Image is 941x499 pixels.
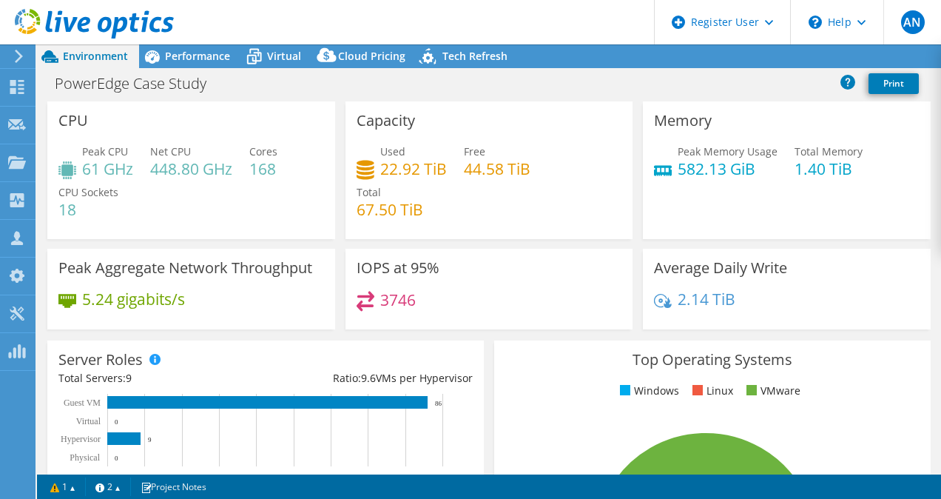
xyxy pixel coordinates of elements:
h4: 2.14 TiB [678,291,735,307]
span: 9.6 [361,371,376,385]
span: Tech Refresh [442,49,507,63]
text: Hypervisor [61,434,101,444]
h3: CPU [58,113,88,129]
a: Print [869,73,919,94]
h4: 44.58 TiB [464,161,530,177]
h4: 1.40 TiB [795,161,863,177]
span: Peak CPU [82,144,128,158]
div: Ratio: VMs per Hypervisor [266,370,473,386]
h3: Top Operating Systems [505,352,920,368]
h3: Server Roles [58,352,143,368]
h4: 61 GHz [82,161,133,177]
a: 2 [85,478,131,496]
h4: 5.24 gigabits/s [82,291,185,307]
h3: IOPS at 95% [357,260,439,276]
span: Cloud Pricing [338,49,405,63]
h4: 582.13 GiB [678,161,778,177]
svg: \n [809,16,822,29]
span: Net CPU [150,144,191,158]
h4: 3746 [380,292,416,308]
text: 86 [435,400,442,407]
span: Virtual [267,49,301,63]
h4: 67.50 TiB [357,201,423,218]
span: Used [380,144,405,158]
h4: 22.92 TiB [380,161,447,177]
h4: 168 [249,161,277,177]
h3: Average Daily Write [654,260,787,276]
text: 0 [115,455,118,462]
span: Environment [63,49,128,63]
span: AN [901,10,925,34]
text: Physical [70,452,100,463]
div: Total Servers: [58,370,266,386]
li: Linux [689,383,733,399]
span: Performance [165,49,230,63]
text: Guest VM [64,398,101,408]
a: 1 [40,478,86,496]
a: Project Notes [130,478,217,496]
span: Cores [249,144,277,158]
li: VMware [743,383,800,399]
h3: Memory [654,113,712,129]
text: Virtual [76,416,101,426]
h4: 448.80 GHz [150,161,232,177]
h3: Capacity [357,113,415,129]
h1: PowerEdge Case Study [48,76,229,92]
h4: 18 [58,201,118,218]
text: 0 [115,418,118,426]
span: CPU Sockets [58,185,118,199]
span: Peak Memory Usage [678,144,778,158]
span: Total [357,185,381,199]
span: Total Memory [795,144,863,158]
span: 9 [126,371,132,385]
text: 9 [148,436,152,443]
span: Free [464,144,485,158]
h3: Peak Aggregate Network Throughput [58,260,312,276]
li: Windows [616,383,679,399]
